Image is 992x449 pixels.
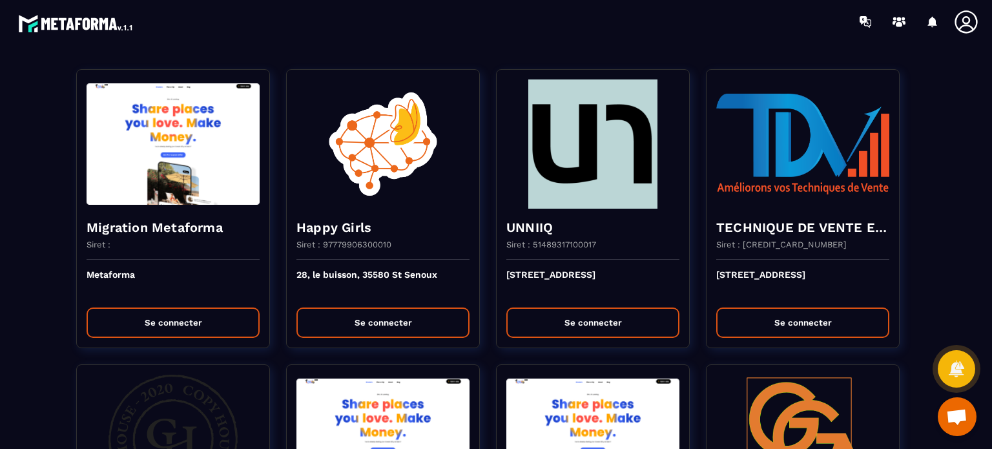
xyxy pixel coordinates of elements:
[716,79,889,209] img: funnel-background
[716,240,847,249] p: Siret : [CREDIT_CARD_NUMBER]
[296,218,470,236] h4: Happy Girls
[296,269,470,298] p: 28, le buisson, 35580 St Senoux
[18,12,134,35] img: logo
[506,269,679,298] p: [STREET_ADDRESS]
[87,218,260,236] h4: Migration Metaforma
[296,308,470,338] button: Se connecter
[87,240,110,249] p: Siret :
[506,308,679,338] button: Se connecter
[87,79,260,209] img: funnel-background
[87,308,260,338] button: Se connecter
[716,308,889,338] button: Se connecter
[716,269,889,298] p: [STREET_ADDRESS]
[506,240,596,249] p: Siret : 51489317100017
[938,397,976,436] div: Ouvrir le chat
[296,240,391,249] p: Siret : 97779906300010
[87,269,260,298] p: Metaforma
[506,79,679,209] img: funnel-background
[296,79,470,209] img: funnel-background
[716,218,889,236] h4: TECHNIQUE DE VENTE EDITION
[506,218,679,236] h4: UNNIIQ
